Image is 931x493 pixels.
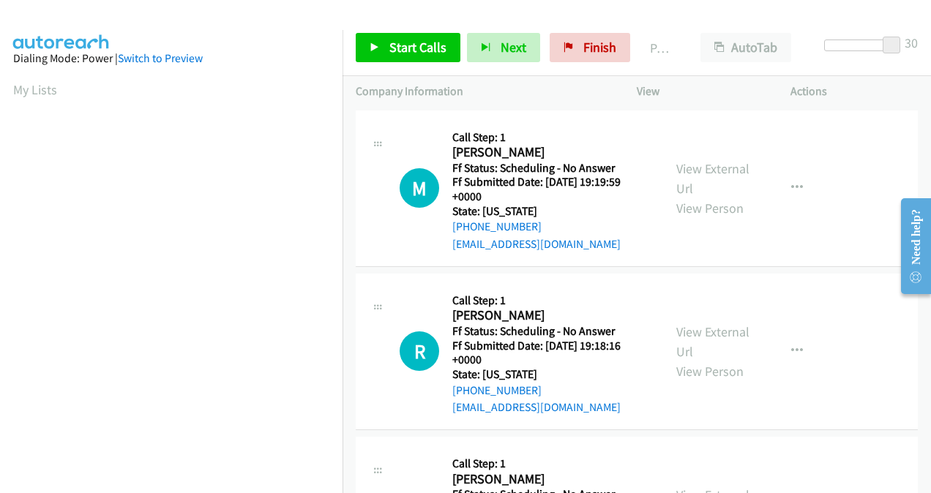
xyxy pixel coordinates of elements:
h5: Call Step: 1 [452,293,650,308]
h5: Ff Status: Scheduling - No Answer [452,161,650,176]
a: View Person [676,200,744,217]
a: Switch to Preview [118,51,203,65]
h2: [PERSON_NAME] [452,471,645,488]
button: AutoTab [700,33,791,62]
h5: Ff Status: Scheduling - No Answer [452,324,650,339]
div: 30 [905,33,918,53]
a: [PHONE_NUMBER] [452,383,542,397]
span: Start Calls [389,39,446,56]
span: Finish [583,39,616,56]
a: [PHONE_NUMBER] [452,219,542,233]
a: My Lists [13,81,57,98]
h5: Ff Submitted Date: [DATE] 19:19:59 +0000 [452,175,650,203]
span: Next [501,39,526,56]
h5: Call Step: 1 [452,130,650,145]
a: View External Url [676,323,749,360]
div: Dialing Mode: Power | [13,50,329,67]
div: The call is yet to be attempted [400,331,439,371]
h1: R [400,331,439,371]
h2: [PERSON_NAME] [452,144,645,161]
p: Company Information [356,83,610,100]
iframe: Resource Center [889,188,931,304]
h5: Ff Submitted Date: [DATE] 19:18:16 +0000 [452,339,650,367]
div: The call is yet to be attempted [400,168,439,208]
a: Finish [550,33,630,62]
h5: State: [US_STATE] [452,367,650,382]
a: View Person [676,363,744,380]
p: View [637,83,764,100]
a: [EMAIL_ADDRESS][DOMAIN_NAME] [452,237,621,251]
h1: M [400,168,439,208]
a: [EMAIL_ADDRESS][DOMAIN_NAME] [452,400,621,414]
a: Start Calls [356,33,460,62]
h5: State: [US_STATE] [452,204,650,219]
h2: [PERSON_NAME] [452,307,645,324]
button: Next [467,33,540,62]
p: Paused [650,38,674,58]
h5: Call Step: 1 [452,456,650,471]
p: Actions [790,83,918,100]
a: View External Url [676,160,749,197]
